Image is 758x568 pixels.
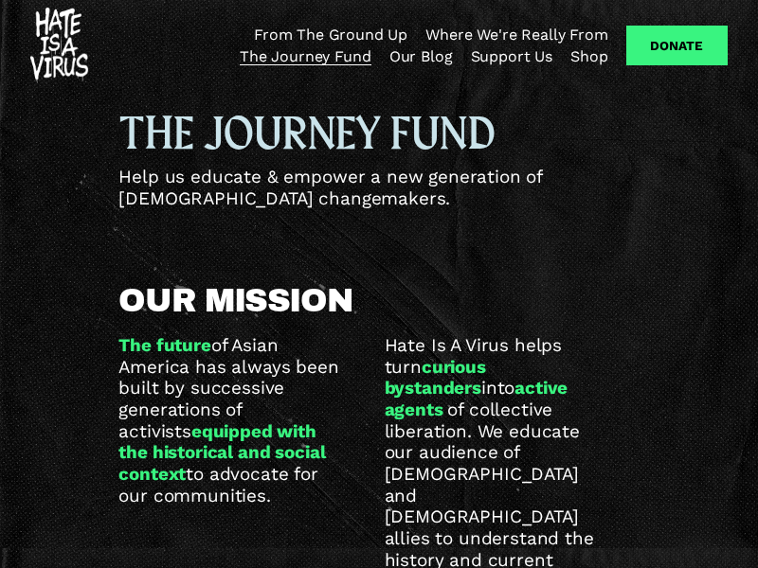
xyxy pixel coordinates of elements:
a: The Journey Fund [240,45,370,66]
a: Shop [570,45,607,66]
a: From The Ground Up [254,25,407,45]
span: THE JOURNEY FUND [118,106,495,163]
strong: curious bystanders [385,356,491,399]
span: to advocate for our communities. [118,463,323,506]
img: #HATEISAVIRUS [30,8,88,83]
strong: The future [118,334,210,356]
strong: active agents [385,377,573,420]
a: Donate [626,26,728,65]
span: of Asian America has always been built by successive generations of activists [118,334,344,442]
strong: equipped with the historical and social context [118,420,330,485]
span: Help us educate & empower a new generation of [DEMOGRAPHIC_DATA] changemakers. [118,166,548,209]
span: Hate Is A Virus helps turn [385,334,568,378]
a: Our Blog [389,45,453,66]
span: OUR MISSION [118,283,352,318]
a: Support Us [471,45,552,66]
span: into [481,377,514,399]
a: Where We're Really From [425,25,607,45]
